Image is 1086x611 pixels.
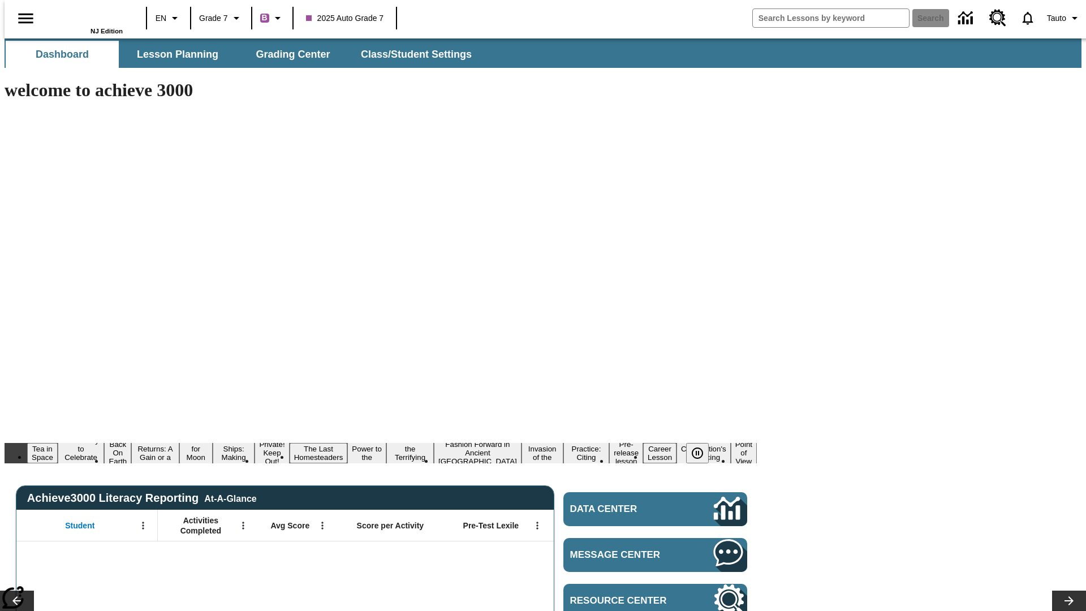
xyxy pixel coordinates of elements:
[1042,8,1086,28] button: Profile/Settings
[951,3,982,34] a: Data Center
[204,492,256,504] div: At-A-Glance
[5,80,757,101] h1: welcome to achieve 3000
[9,2,42,35] button: Open side menu
[6,41,119,68] button: Dashboard
[563,538,747,572] a: Message Center
[352,41,481,68] button: Class/Student Settings
[570,595,680,606] span: Resource Center
[609,438,643,467] button: Slide 14 Pre-release lesson
[131,434,179,472] button: Slide 4 Free Returns: A Gain or a Drain?
[686,443,709,463] button: Pause
[104,438,131,467] button: Slide 3 Back On Earth
[643,443,676,463] button: Slide 15 Career Lesson
[347,434,386,472] button: Slide 9 Solar Power to the People
[150,8,187,28] button: Language: EN, Select a language
[163,515,238,536] span: Activities Completed
[290,443,348,463] button: Slide 8 The Last Homesteaders
[49,5,123,28] a: Home
[386,434,434,472] button: Slide 10 Attack of the Terrifying Tomatoes
[361,48,472,61] span: Class/Student Settings
[1052,591,1086,611] button: Lesson carousel, Next
[65,520,94,531] span: Student
[1013,3,1042,33] a: Notifications
[570,504,676,515] span: Data Center
[357,520,424,531] span: Score per Activity
[563,492,747,526] a: Data Center
[5,38,1081,68] div: SubNavbar
[529,517,546,534] button: Open Menu
[256,8,289,28] button: Boost Class color is purple. Change class color
[5,41,482,68] div: SubNavbar
[270,520,309,531] span: Avg Score
[27,492,257,505] span: Achieve3000 Literacy Reporting
[256,48,330,61] span: Grading Center
[1047,12,1066,24] span: Tauto
[121,41,234,68] button: Lesson Planning
[731,438,757,467] button: Slide 17 Point of View
[236,41,350,68] button: Grading Center
[235,517,252,534] button: Open Menu
[314,517,331,534] button: Open Menu
[199,12,228,24] span: Grade 7
[522,434,563,472] button: Slide 12 The Invasion of the Free CD
[135,517,152,534] button: Open Menu
[463,520,519,531] span: Pre-Test Lexile
[137,48,218,61] span: Lesson Planning
[563,434,610,472] button: Slide 13 Mixed Practice: Citing Evidence
[306,12,384,24] span: 2025 Auto Grade 7
[156,12,166,24] span: EN
[36,48,89,61] span: Dashboard
[686,443,720,463] div: Pause
[753,9,909,27] input: search field
[90,28,123,35] span: NJ Edition
[570,549,680,561] span: Message Center
[255,438,289,467] button: Slide 7 Private! Keep Out!
[58,434,105,472] button: Slide 2 Get Ready to Celebrate Juneteenth!
[434,438,522,467] button: Slide 11 Fashion Forward in Ancient Rome
[179,434,213,472] button: Slide 5 Time for Moon Rules?
[195,8,248,28] button: Grade: Grade 7, Select a grade
[49,4,123,35] div: Home
[676,434,731,472] button: Slide 16 The Constitution's Balancing Act
[27,443,58,463] button: Slide 1 Tea in Space
[982,3,1013,33] a: Resource Center, Will open in new tab
[262,11,268,25] span: B
[213,434,255,472] button: Slide 6 Cruise Ships: Making Waves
